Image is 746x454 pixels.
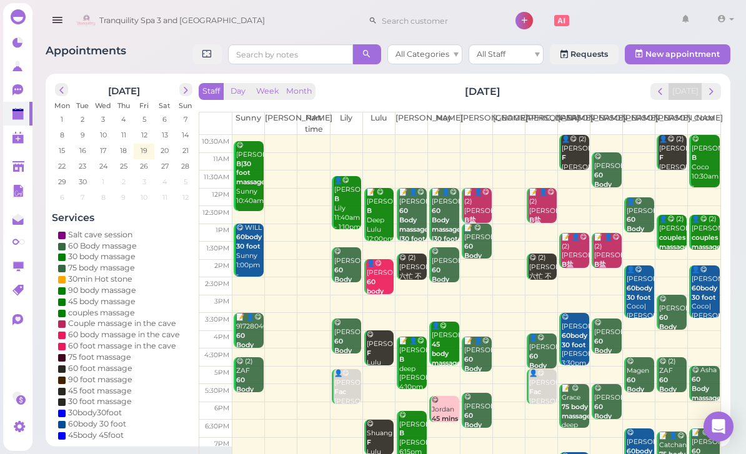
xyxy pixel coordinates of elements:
[205,280,229,288] span: 2:30pm
[432,415,458,432] b: 45 mins facial
[529,333,557,417] div: 👤😋 [PERSON_NAME] [PERSON_NAME] 4:05pm - 5:05pm
[692,375,721,402] b: 60 Body massage
[366,330,394,395] div: 😋 [PERSON_NAME] Lulu 4:00pm - 5:00pm
[399,429,404,437] b: B
[213,155,229,163] span: 11am
[214,333,229,341] span: 4pm
[659,313,689,340] b: 60 Body massage
[399,337,427,411] div: 📝 👤😋 [PERSON_NAME] deep [PERSON_NAME] 4:10pm - 5:40pm
[205,422,229,430] span: 6:30pm
[236,233,262,250] b: 60body 30 foot
[669,83,702,100] button: [DATE]
[562,403,591,420] b: 75 body massage
[121,176,127,187] span: 2
[179,101,192,110] span: Sun
[431,247,459,331] div: 😋 [PERSON_NAME] Lily|May 1:40pm - 2:40pm
[377,11,499,31] input: Search customer
[232,112,265,135] th: Sunny
[57,160,67,172] span: 22
[659,376,689,403] b: 60 Body massage
[431,188,459,300] div: 📝 👤😋 [PERSON_NAME] deep [PERSON_NAME]|May 12:00pm - 1:30pm
[334,388,346,396] b: Fac
[77,176,88,187] span: 30
[120,192,127,203] span: 9
[623,112,655,135] th: [PERSON_NAME]
[214,440,229,448] span: 7pm
[181,192,190,203] span: 12
[161,192,169,203] span: 11
[477,49,505,59] span: All Staff
[529,369,557,453] div: 👤😋 [PERSON_NAME] [PERSON_NAME] |[PERSON_NAME] 5:05pm - 6:05pm
[100,114,106,125] span: 3
[659,154,664,162] b: F
[550,44,619,64] a: Requests
[76,101,89,110] span: Tue
[688,112,720,135] th: Coco
[204,351,229,359] span: 4:30pm
[464,337,492,430] div: 📝 👤😋 [PERSON_NAME] [PERSON_NAME] [PERSON_NAME] 4:10pm - 5:10pm
[399,188,427,300] div: 📝 👤😋 [PERSON_NAME] deep [PERSON_NAME]|May 12:00pm - 1:30pm
[139,160,149,172] span: 26
[119,145,128,156] span: 18
[562,260,574,269] b: B盐
[182,176,189,187] span: 5
[252,83,283,100] button: Week
[98,160,109,172] span: 24
[205,387,229,395] span: 5:30pm
[626,357,654,441] div: 😋 Magen [PERSON_NAME] 4:45pm - 5:45pm
[68,285,136,296] div: 90 body massage
[395,49,449,59] span: All Categories
[160,160,170,172] span: 27
[223,83,253,100] button: Day
[159,101,171,110] span: Sat
[529,188,557,300] div: 📝 👤😋 (2) [PERSON_NAME] hot stone$140 [PERSON_NAME] |[PERSON_NAME] 12:00pm - 1:00pm
[57,145,66,156] span: 15
[68,240,137,252] div: 60 Body massage
[627,215,656,242] b: 60 Body massage
[366,188,394,262] div: 📝 😋 [PERSON_NAME] Deep Lulu 12:00pm - 1:30pm
[282,83,316,100] button: Month
[119,160,129,172] span: 25
[236,313,264,406] div: 📝 👤😋 9172804031 [DEMOGRAPHIC_DATA] Sunny 3:30pm - 4:30pm
[161,129,169,141] span: 13
[68,262,135,274] div: 75 body massage
[46,44,126,57] span: Appointments
[561,135,589,209] div: 👤😋 (2) [PERSON_NAME] [PERSON_NAME]|[PERSON_NAME] 10:30am - 11:30am
[182,114,189,125] span: 7
[465,84,500,99] h2: [DATE]
[139,145,149,156] span: 19
[334,176,362,232] div: 👤😋 [PERSON_NAME] Lily 11:40am - 1:10pm
[100,192,107,203] span: 8
[99,145,107,156] span: 17
[334,266,364,293] b: 60 Body massage
[77,160,87,172] span: 23
[139,101,149,110] span: Fri
[68,374,132,385] div: 90 foot massage
[54,101,70,110] span: Mon
[236,160,266,187] b: B|30 foot massage
[659,135,687,209] div: 👤😋 (2) [PERSON_NAME] [PERSON_NAME]|[PERSON_NAME] 10:30am - 11:30am
[692,234,721,251] b: couples massage
[181,145,190,156] span: 21
[68,296,136,307] div: 45 body massage
[395,112,427,135] th: [PERSON_NAME]
[202,209,229,217] span: 12:30pm
[68,385,132,397] div: 45 foot massage
[206,244,229,252] span: 1:30pm
[626,197,654,272] div: 👤😋 [PERSON_NAME] [PERSON_NAME] 12:15pm - 1:15pm
[704,412,734,442] div: Open Intercom Messenger
[68,407,122,418] div: 30body30foot
[594,152,622,236] div: 😋 [PERSON_NAME] [PERSON_NAME] 11:00am - 12:00pm
[214,368,229,377] span: 5pm
[427,112,460,135] th: May
[199,83,224,100] button: Staff
[464,188,492,300] div: 📝 👤😋 (2) [PERSON_NAME] hot stone$140 [PERSON_NAME] |[PERSON_NAME] 12:00pm - 1:00pm
[120,114,127,125] span: 4
[367,349,371,357] b: F
[180,160,191,172] span: 28
[691,366,719,440] div: 😋 Asha Coco 5:00pm - 6:00pm
[52,212,196,224] h4: Services
[236,141,264,225] div: 😋 [PERSON_NAME] Sunny 10:40am - 12:40pm
[68,229,132,240] div: Salt cave session
[594,233,622,326] div: 📝 👤😋 (2) [PERSON_NAME] [DEMOGRAPHIC_DATA] [PERSON_NAME] |[PERSON_NAME] 1:15pm - 2:15pm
